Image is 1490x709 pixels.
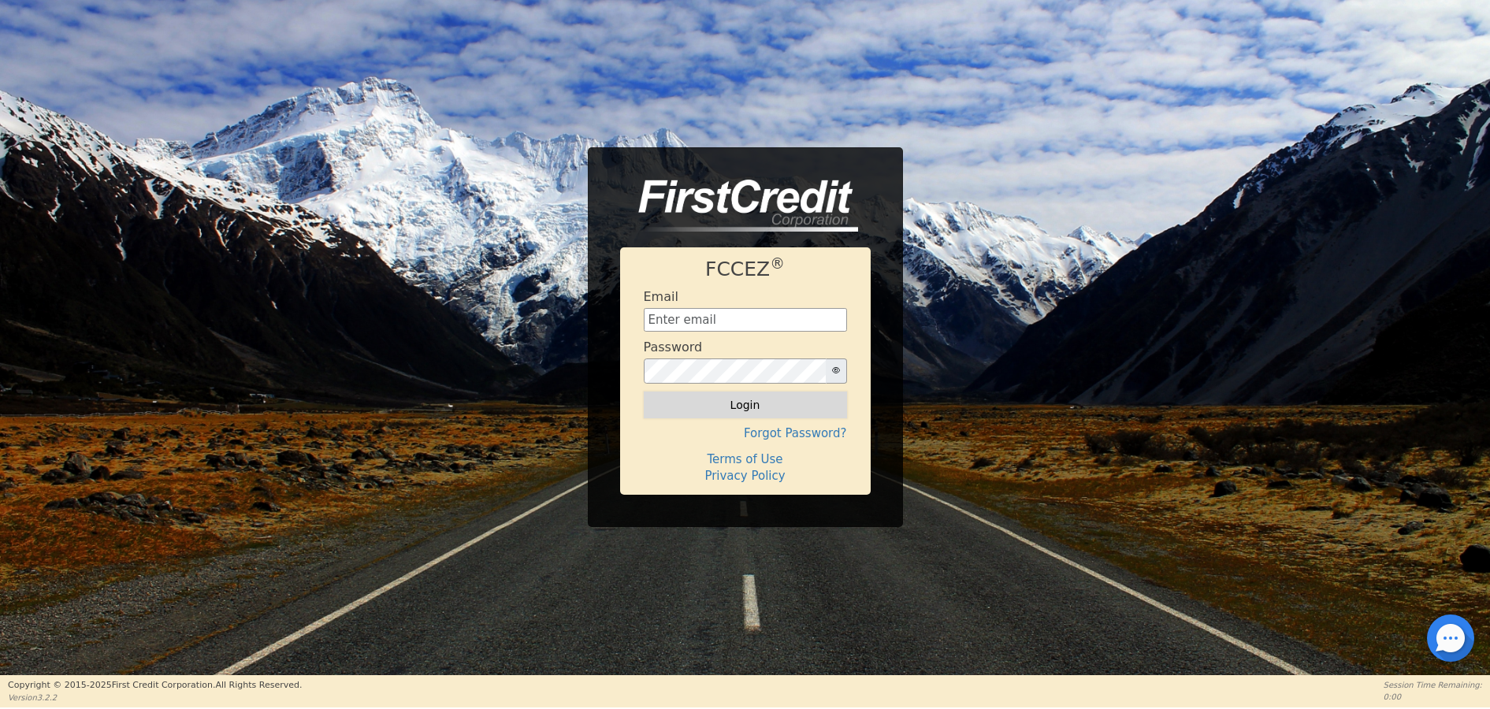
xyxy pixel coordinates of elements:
[644,289,678,304] h4: Email
[8,692,302,703] p: Version 3.2.2
[644,258,847,281] h1: FCCEZ
[644,358,827,384] input: password
[644,308,847,332] input: Enter email
[644,469,847,483] h4: Privacy Policy
[215,680,302,690] span: All Rights Reserved.
[620,180,858,232] img: logo-CMu_cnol.png
[644,452,847,466] h4: Terms of Use
[770,255,785,272] sup: ®
[1384,691,1482,703] p: 0:00
[8,679,302,692] p: Copyright © 2015- 2025 First Credit Corporation.
[644,340,703,354] h4: Password
[1384,679,1482,691] p: Session Time Remaining:
[644,426,847,440] h4: Forgot Password?
[644,392,847,418] button: Login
